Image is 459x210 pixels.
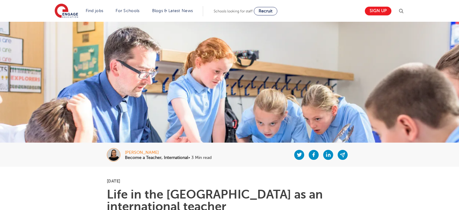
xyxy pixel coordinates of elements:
[214,9,253,13] span: Schools looking for staff
[125,150,212,155] div: [PERSON_NAME]
[55,4,78,19] img: Engage Education
[152,8,193,13] a: Blogs & Latest News
[86,8,104,13] a: Find jobs
[125,156,212,160] p: • 3 Min read
[116,8,139,13] a: For Schools
[125,155,188,160] b: Become a Teacher, International
[254,7,277,15] a: Recruit
[365,7,391,15] a: Sign up
[107,179,352,183] p: [DATE]
[259,9,273,13] span: Recruit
